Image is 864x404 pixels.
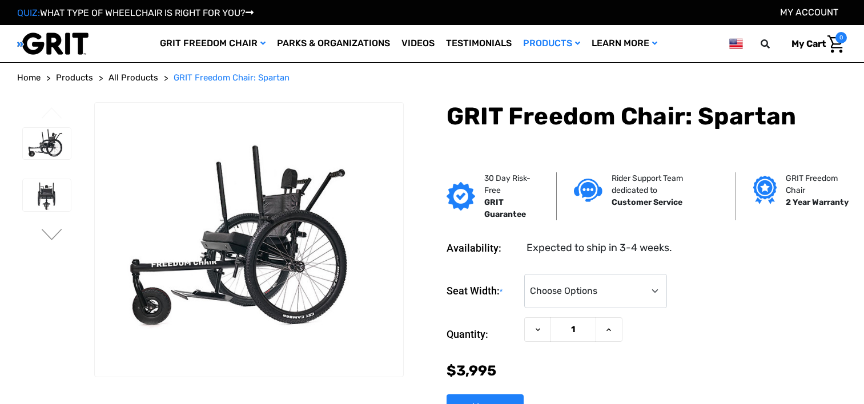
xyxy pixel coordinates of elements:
[447,240,519,256] dt: Availability:
[95,137,403,342] img: GRIT Freedom Chair: Spartan
[447,102,847,131] h1: GRIT Freedom Chair: Spartan
[17,7,40,18] span: QUIZ:
[835,32,847,43] span: 0
[56,71,93,84] a: Products
[108,71,158,84] a: All Products
[783,32,847,56] a: Cart with 0 items
[786,197,849,207] strong: 2 Year Warranty
[17,7,254,18] a: QUIZ:WHAT TYPE OF WHEELCHAIR IS RIGHT FOR YOU?
[17,71,847,84] nav: Breadcrumb
[447,274,519,309] label: Seat Width:
[574,179,602,202] img: Customer service
[108,72,158,83] span: All Products
[791,38,826,49] span: My Cart
[396,25,440,62] a: Videos
[517,25,586,62] a: Products
[23,179,71,211] img: GRIT Freedom Chair: Spartan
[484,172,539,196] p: 30 Day Risk-Free
[766,32,783,56] input: Search
[753,176,777,204] img: Grit freedom
[40,229,64,243] button: Go to slide 2 of 4
[174,71,290,84] a: GRIT Freedom Chair: Spartan
[447,362,496,379] span: $3,995
[827,35,844,53] img: Cart
[612,197,682,207] strong: Customer Service
[174,72,290,83] span: GRIT Freedom Chair: Spartan
[447,317,519,352] label: Quantity:
[586,25,663,62] a: Learn More
[440,25,517,62] a: Testimonials
[56,72,93,83] span: Products
[154,25,271,62] a: GRIT Freedom Chair
[17,71,41,84] a: Home
[271,25,396,62] a: Parks & Organizations
[17,72,41,83] span: Home
[729,37,743,51] img: us.png
[612,172,718,196] p: Rider Support Team dedicated to
[40,107,64,121] button: Go to slide 4 of 4
[447,182,475,211] img: GRIT Guarantee
[527,240,672,256] dd: Expected to ship in 3-4 weeks.
[17,32,89,55] img: GRIT All-Terrain Wheelchair and Mobility Equipment
[786,172,851,196] p: GRIT Freedom Chair
[780,7,838,18] a: Account
[484,197,526,219] strong: GRIT Guarantee
[23,128,71,160] img: GRIT Freedom Chair: Spartan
